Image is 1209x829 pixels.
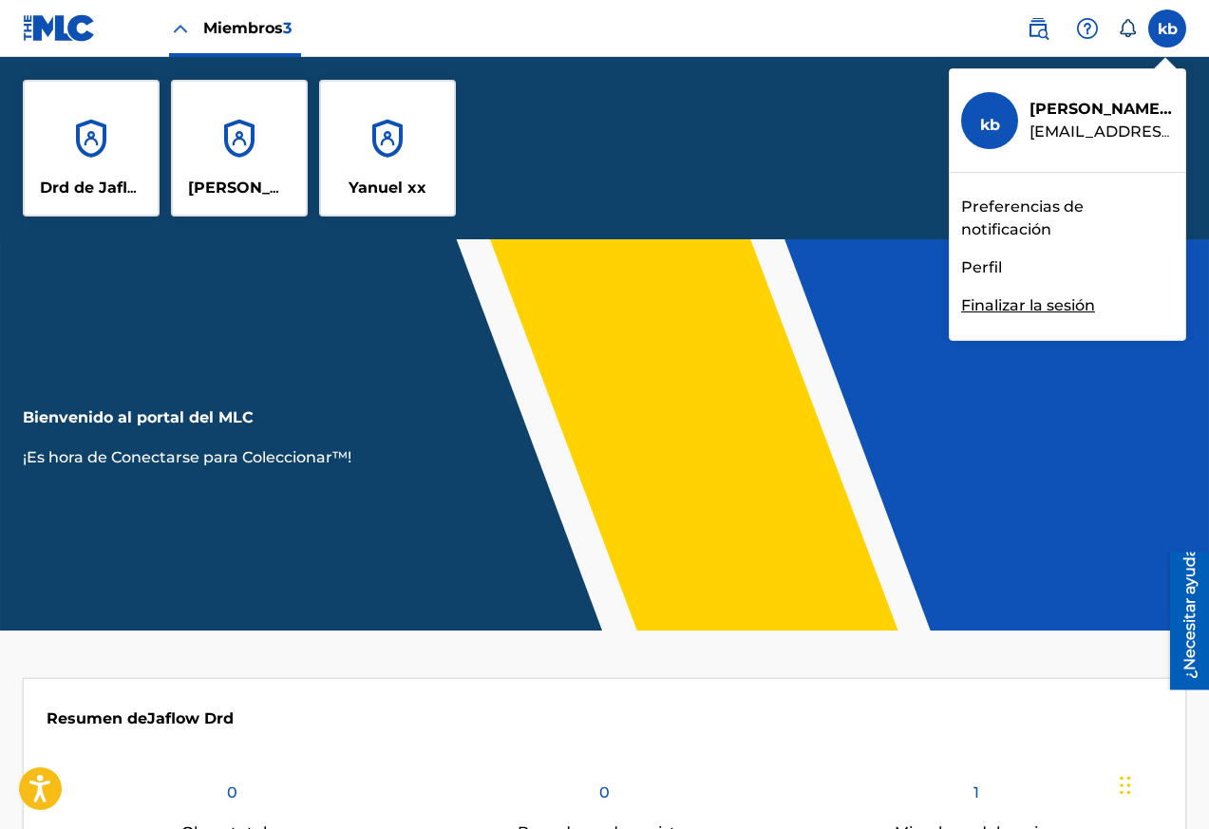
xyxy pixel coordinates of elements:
img: Logotipo del MLC [23,14,96,42]
font: Finalizar la sesión [961,296,1095,314]
div: Notificaciones [1118,19,1137,38]
font: Jaflow Drd [147,709,234,727]
p: Drd de Jaflow [40,177,143,199]
img: Close [169,17,192,40]
iframe: Widget de chat [1114,738,1209,829]
a: CuentasYanuel xx [319,80,456,217]
img: ayuda [1076,17,1099,40]
font: 1 [973,783,979,801]
p: Yanuel xx [349,177,426,199]
font: Bienvenido al portal del MLC [23,408,254,426]
font: 3 [283,19,292,37]
a: Cuentas[PERSON_NAME] [171,80,308,217]
a: Perfil [961,256,1002,279]
font: [PERSON_NAME] [188,179,324,197]
font: 0 [227,783,237,801]
a: Preferencias de notificación [961,196,1174,241]
p: lilkelvinmusic@gmail.com [1030,121,1174,143]
font: Resumen de [47,709,147,727]
a: Búsqueda pública [1019,9,1057,47]
font: Miembros [203,19,283,37]
div: Ayuda [1068,9,1106,47]
font: ¡Es hora de Conectarse para Coleccionar™! [23,448,351,466]
img: buscar [1027,17,1049,40]
font: [PERSON_NAME] [1030,100,1165,118]
a: CuentasDrd de Jaflow [23,80,160,217]
font: Drd de Jaflow [40,179,151,197]
font: Yanuel xx [349,179,426,197]
p: Kelvin Bueno [1030,98,1174,121]
font: 0 [599,783,610,801]
div: Menú de usuario [1148,9,1186,47]
h4: Drd de Jaflow [47,702,234,730]
font: Perfil [961,258,1002,276]
font: kb [980,116,1000,134]
div: Arrastrar [1120,757,1131,814]
font: Preferencias de notificación [961,198,1084,238]
iframe: Centro de recursos [1156,553,1209,690]
p: KELVIN BUENO [188,177,292,199]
